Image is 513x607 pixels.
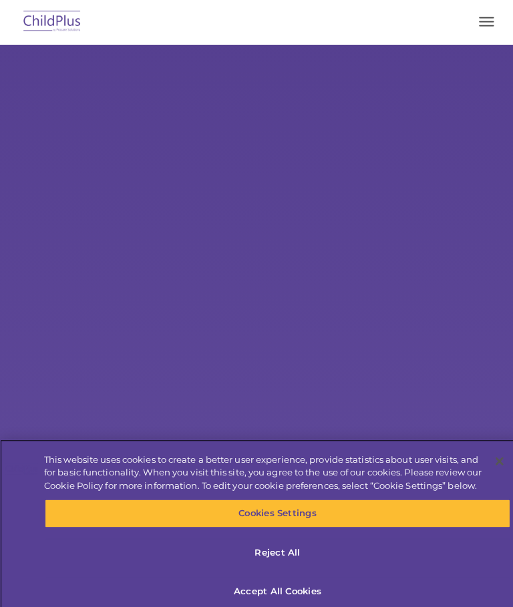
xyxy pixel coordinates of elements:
[44,530,502,558] button: Reject All
[477,439,506,469] button: Close
[44,491,502,520] button: Cookies Settings
[43,446,477,485] div: This website uses cookies to create a better user experience, provide statistics about user visit...
[44,568,502,596] button: Accept All Cookies
[20,6,83,37] img: ChildPlus by Procare Solutions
